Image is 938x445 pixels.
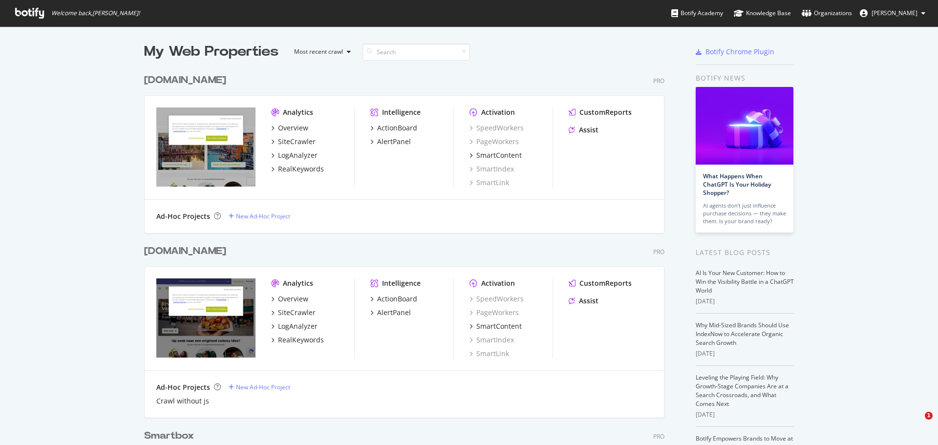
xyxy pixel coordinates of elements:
[579,278,632,288] div: CustomReports
[476,321,522,331] div: SmartContent
[382,107,421,117] div: Intelligence
[156,278,256,358] img: bongo.be
[569,296,598,306] a: Assist
[925,412,933,420] span: 1
[278,294,308,304] div: Overview
[362,43,470,61] input: Search
[144,429,194,443] div: Smartbox
[481,278,515,288] div: Activation
[370,294,417,304] a: ActionBoard
[696,73,794,84] div: Botify news
[802,8,852,18] div: Organizations
[703,172,771,197] a: What Happens When ChatGPT Is Your Holiday Shopper?
[278,164,324,174] div: RealKeywords
[236,212,290,220] div: New Ad-Hoc Project
[271,150,318,160] a: LogAnalyzer
[696,349,794,358] div: [DATE]
[696,47,774,57] a: Botify Chrome Plugin
[229,383,290,391] a: New Ad-Hoc Project
[852,5,933,21] button: [PERSON_NAME]
[377,123,417,133] div: ActionBoard
[236,383,290,391] div: New Ad-Hoc Project
[469,137,519,147] a: PageWorkers
[671,8,723,18] div: Botify Academy
[469,178,509,188] a: SmartLink
[271,164,324,174] a: RealKeywords
[278,308,316,318] div: SiteCrawler
[283,278,313,288] div: Analytics
[653,432,664,441] div: Pro
[696,373,789,408] a: Leveling the Playing Field: Why Growth-Stage Companies Are at a Search Crossroads, and What Comes...
[653,248,664,256] div: Pro
[653,77,664,85] div: Pro
[696,269,794,295] a: AI Is Your New Customer: How to Win the Visibility Battle in a ChatGPT World
[872,9,917,17] span: Lamar Marsh
[51,9,140,17] span: Welcome back, [PERSON_NAME] !
[278,335,324,345] div: RealKeywords
[278,150,318,160] div: LogAnalyzer
[734,8,791,18] div: Knowledge Base
[469,164,514,174] a: SmartIndex
[696,410,794,419] div: [DATE]
[370,123,417,133] a: ActionBoard
[294,49,343,55] div: Most recent crawl
[370,308,411,318] a: AlertPanel
[469,123,524,133] a: SpeedWorkers
[286,44,355,60] button: Most recent crawl
[696,87,793,165] img: What Happens When ChatGPT Is Your Holiday Shopper?
[469,321,522,331] a: SmartContent
[144,244,230,258] a: [DOMAIN_NAME]
[703,202,786,225] div: AI agents don’t just influence purchase decisions — they make them. Is your brand ready?
[271,294,308,304] a: Overview
[156,107,256,187] img: bongo.nl
[579,107,632,117] div: CustomReports
[476,150,522,160] div: SmartContent
[579,296,598,306] div: Assist
[271,321,318,331] a: LogAnalyzer
[569,107,632,117] a: CustomReports
[382,278,421,288] div: Intelligence
[469,349,509,359] a: SmartLink
[283,107,313,117] div: Analytics
[144,429,198,443] a: Smartbox
[905,412,928,435] iframe: Intercom live chat
[144,73,230,87] a: [DOMAIN_NAME]
[156,382,210,392] div: Ad-Hoc Projects
[696,247,794,258] div: Latest Blog Posts
[469,294,524,304] a: SpeedWorkers
[229,212,290,220] a: New Ad-Hoc Project
[370,137,411,147] a: AlertPanel
[156,396,209,406] a: Crawl without js
[271,335,324,345] a: RealKeywords
[696,321,789,347] a: Why Mid-Sized Brands Should Use IndexNow to Accelerate Organic Search Growth
[278,123,308,133] div: Overview
[271,137,316,147] a: SiteCrawler
[144,244,226,258] div: [DOMAIN_NAME]
[569,125,598,135] a: Assist
[569,278,632,288] a: CustomReports
[481,107,515,117] div: Activation
[377,137,411,147] div: AlertPanel
[156,212,210,221] div: Ad-Hoc Projects
[469,335,514,345] a: SmartIndex
[278,137,316,147] div: SiteCrawler
[579,125,598,135] div: Assist
[278,321,318,331] div: LogAnalyzer
[144,73,226,87] div: [DOMAIN_NAME]
[271,308,316,318] a: SiteCrawler
[469,308,519,318] a: PageWorkers
[469,150,522,160] a: SmartContent
[144,42,278,62] div: My Web Properties
[271,123,308,133] a: Overview
[696,297,794,306] div: [DATE]
[705,47,774,57] div: Botify Chrome Plugin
